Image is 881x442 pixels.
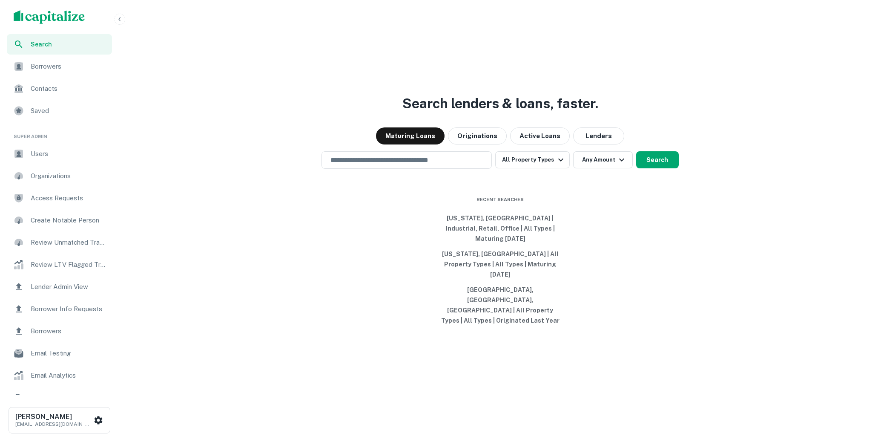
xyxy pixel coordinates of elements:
[31,393,107,403] span: SOS Search
[436,282,564,328] button: [GEOGRAPHIC_DATA], [GEOGRAPHIC_DATA], [GEOGRAPHIC_DATA] | All Property Types | All Types | Origin...
[7,144,112,164] a: Users
[838,374,881,415] iframe: Chat Widget
[510,127,570,144] button: Active Loans
[31,193,107,203] span: Access Requests
[7,299,112,319] a: Borrower Info Requests
[15,420,92,428] p: [EMAIL_ADDRESS][DOMAIN_NAME]
[31,61,107,72] span: Borrowers
[7,78,112,99] a: Contacts
[7,166,112,186] a: Organizations
[7,101,112,121] a: Saved
[436,196,564,203] span: Recent Searches
[7,188,112,208] a: Access Requests
[402,93,598,114] h3: Search lenders & loans, faster.
[14,10,85,24] img: capitalize-logo.png
[7,123,112,144] li: Super Admin
[31,237,107,248] span: Review Unmatched Transactions
[7,343,112,364] a: Email Testing
[7,277,112,297] a: Lender Admin View
[31,348,107,358] span: Email Testing
[573,151,633,168] button: Any Amount
[31,260,107,270] span: Review LTV Flagged Transactions
[9,407,110,433] button: [PERSON_NAME][EMAIL_ADDRESS][DOMAIN_NAME]
[436,246,564,282] button: [US_STATE], [GEOGRAPHIC_DATA] | All Property Types | All Types | Maturing [DATE]
[7,56,112,77] a: Borrowers
[7,232,112,253] a: Review Unmatched Transactions
[31,282,107,292] span: Lender Admin View
[7,34,112,55] a: Search
[15,413,92,420] h6: [PERSON_NAME]
[436,211,564,246] button: [US_STATE], [GEOGRAPHIC_DATA] | Industrial, Retail, Office | All Types | Maturing [DATE]
[31,149,107,159] span: Users
[7,254,112,275] a: Review LTV Flagged Transactions
[31,370,107,381] span: Email Analytics
[7,365,112,386] a: Email Analytics
[31,326,107,336] span: Borrowers
[448,127,507,144] button: Originations
[495,151,569,168] button: All Property Types
[31,304,107,314] span: Borrower Info Requests
[7,387,112,408] a: SOS Search
[573,127,624,144] button: Lenders
[31,171,107,181] span: Organizations
[31,40,107,49] span: Search
[376,127,445,144] button: Maturing Loans
[31,84,107,94] span: Contacts
[636,151,679,168] button: Search
[31,215,107,225] span: Create Notable Person
[7,321,112,341] a: Borrowers
[7,210,112,231] a: Create Notable Person
[31,106,107,116] span: Saved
